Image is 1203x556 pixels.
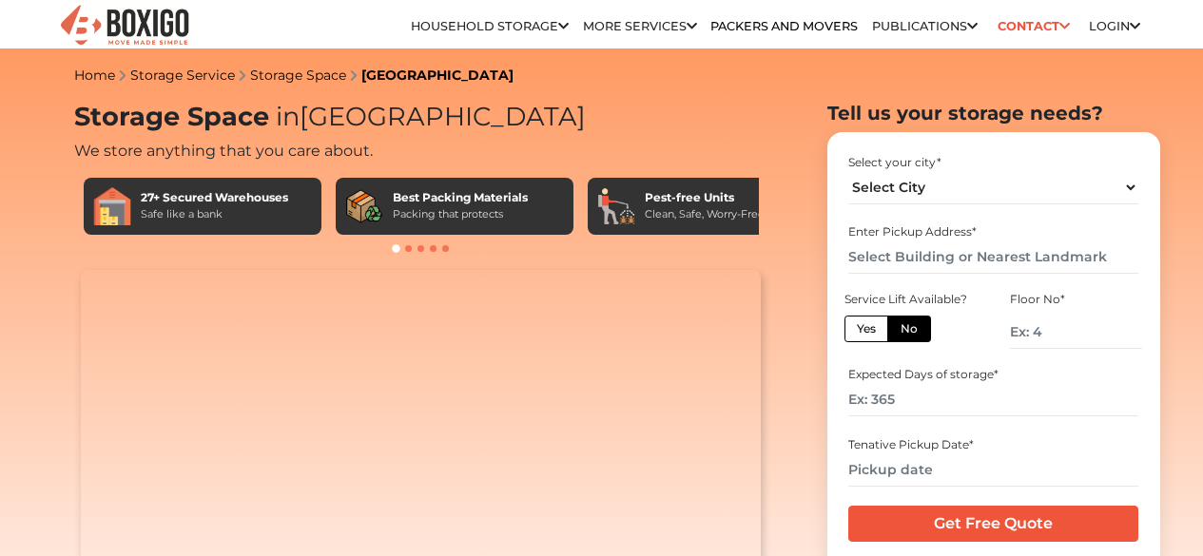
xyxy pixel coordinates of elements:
[269,101,586,132] span: [GEOGRAPHIC_DATA]
[393,206,528,222] div: Packing that protects
[848,436,1138,453] div: Tenative Pickup Date
[58,3,191,49] img: Boxigo
[848,154,1138,171] div: Select your city
[848,506,1138,542] input: Get Free Quote
[991,11,1076,41] a: Contact
[130,67,235,84] a: Storage Service
[645,189,765,206] div: Pest-free Units
[393,189,528,206] div: Best Packing Materials
[141,206,288,222] div: Safe like a bank
[710,19,858,33] a: Packers and Movers
[597,187,635,225] img: Pest-free Units
[645,206,765,222] div: Clean, Safe, Worry-Free
[141,189,288,206] div: 27+ Secured Warehouses
[250,67,346,84] a: Storage Space
[1010,316,1141,349] input: Ex: 4
[872,19,978,33] a: Publications
[583,19,697,33] a: More services
[848,240,1138,274] input: Select Building or Nearest Landmark
[848,366,1138,383] div: Expected Days of storage
[74,142,373,160] span: We store anything that you care about.
[345,187,383,225] img: Best Packing Materials
[74,102,768,133] h1: Storage Space
[1010,291,1141,308] div: Floor No
[848,453,1138,487] input: Pickup date
[844,291,976,308] div: Service Lift Available?
[411,19,569,33] a: Household Storage
[848,383,1138,416] input: Ex: 365
[74,67,115,84] a: Home
[848,223,1138,240] div: Enter Pickup Address
[827,102,1160,125] h2: Tell us your storage needs?
[887,316,931,342] label: No
[1089,19,1140,33] a: Login
[93,187,131,225] img: 27+ Secured Warehouses
[361,67,514,84] a: [GEOGRAPHIC_DATA]
[276,101,300,132] span: in
[844,316,888,342] label: Yes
